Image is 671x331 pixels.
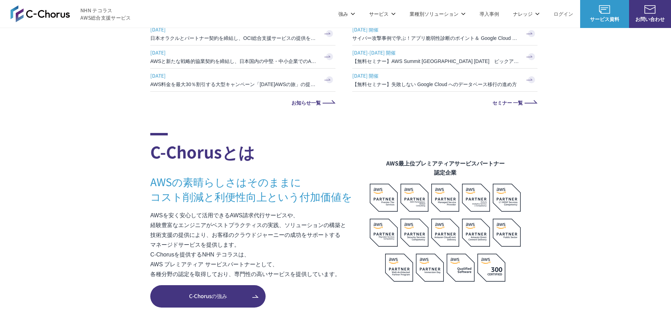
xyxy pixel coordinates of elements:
[554,10,573,17] a: ログイン
[352,45,537,68] a: [DATE]-[DATE] 開催 【無料セミナー】AWS Summit [GEOGRAPHIC_DATA] [DATE] ピックアップセッション
[10,5,131,22] a: AWS総合支援サービス C-Chorus NHN テコラスAWS総合支援サービス
[150,211,370,279] p: AWSを安く安心して活用できるAWS請求代行サービスや、 経験豊富なエンジニアがベストプラクティスの実践、ソリューションの構築と 技術支援の提供により、お客様のクラウドジャーニーの成功をサポート...
[580,15,629,23] span: サービス資料
[150,35,318,42] h3: 日本オラクルとパートナー契約を締結し、OCI総合支援サービスの提供を開始
[150,285,266,308] a: C-Chorusの強み
[80,7,131,21] span: NHN テコラス AWS総合支援サービス
[150,58,318,65] h3: AWSと新たな戦略的協業契約を締結し、日本国内の中堅・中小企業でのAWS活用を加速
[150,45,335,68] a: [DATE] AWSと新たな戦略的協業契約を締結し、日本国内の中堅・中小企業でのAWS活用を加速
[150,81,318,88] h3: AWS料金を最大30％割引する大型キャンペーン「[DATE]AWSの旅」の提供を開始
[352,47,520,58] span: [DATE]-[DATE] 開催
[644,5,656,14] img: お問い合わせ
[150,24,318,35] span: [DATE]
[352,70,520,81] span: [DATE] 開催
[352,24,520,35] span: [DATE] 開催
[150,70,318,81] span: [DATE]
[513,10,540,17] p: ナレッジ
[479,10,499,17] a: 導入事例
[410,10,466,17] p: 業種別ソリューション
[150,133,370,164] h2: C-Chorusとは
[352,58,520,65] h3: 【無料セミナー】AWS Summit [GEOGRAPHIC_DATA] [DATE] ピックアップセッション
[369,10,396,17] p: サービス
[150,22,335,45] a: [DATE] 日本オラクルとパートナー契約を締結し、OCI総合支援サービスの提供を開始
[599,5,610,14] img: AWS総合支援サービス C-Chorus サービス資料
[352,100,537,105] a: セミナー 一覧
[352,35,520,42] h3: サイバー攻撃事例で学ぶ！アプリ脆弱性診断のポイント＆ Google Cloud セキュリティ対策
[629,15,671,23] span: お問い合わせ
[352,81,520,88] h3: 【無料セミナー】失敗しない Google Cloud へのデータベース移行の進め方
[10,5,70,22] img: AWS総合支援サービス C-Chorus
[338,10,355,17] p: 強み
[150,292,266,300] span: C-Chorusの強み
[352,69,537,91] a: [DATE] 開催 【無料セミナー】失敗しない Google Cloud へのデータベース移行の進め方
[150,47,318,58] span: [DATE]
[352,22,537,45] a: [DATE] 開催 サイバー攻撃事例で学ぶ！アプリ脆弱性診断のポイント＆ Google Cloud セキュリティ対策
[150,174,370,204] h3: AWSの素晴らしさはそのままに コスト削減と利便性向上という付加価値を
[370,159,521,177] figcaption: AWS最上位プレミアティアサービスパートナー 認定企業
[150,100,335,105] a: お知らせ一覧
[150,69,335,91] a: [DATE] AWS料金を最大30％割引する大型キャンペーン「[DATE]AWSの旅」の提供を開始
